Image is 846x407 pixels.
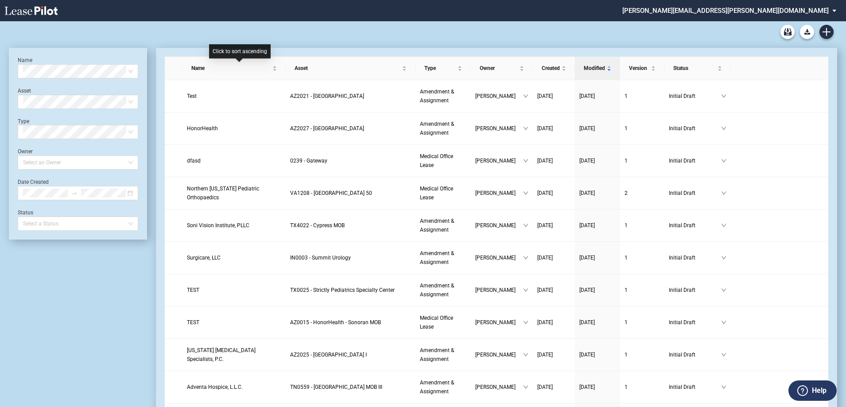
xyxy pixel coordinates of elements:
[625,287,628,293] span: 1
[290,124,411,133] a: AZ2027 - [GEOGRAPHIC_DATA]
[537,253,570,262] a: [DATE]
[420,314,466,331] a: Medical Office Lease
[187,186,259,201] span: Northern Virginia Pediatric Orthopaedics
[579,350,616,359] a: [DATE]
[721,190,726,196] span: down
[420,378,466,396] a: Amendment & Assignment
[579,158,595,164] span: [DATE]
[187,286,281,295] a: TEST
[625,319,628,326] span: 1
[537,222,553,229] span: [DATE]
[71,190,78,196] span: to
[537,286,570,295] a: [DATE]
[420,87,466,105] a: Amendment & Assignment
[187,156,281,165] a: dfasd
[475,286,523,295] span: [PERSON_NAME]
[584,64,605,73] span: Modified
[71,190,78,196] span: swap-right
[523,190,528,196] span: down
[669,221,721,230] span: Initial Draft
[542,64,560,73] span: Created
[182,57,286,80] th: Name
[424,64,456,73] span: Type
[669,156,721,165] span: Initial Draft
[420,315,453,330] span: Medical Office Lease
[537,221,570,230] a: [DATE]
[286,57,415,80] th: Asset
[290,383,411,391] a: TN0559 - [GEOGRAPHIC_DATA] MOB III
[187,253,281,262] a: Surgicare, LLC
[475,253,523,262] span: [PERSON_NAME]
[579,318,616,327] a: [DATE]
[420,217,466,234] a: Amendment & Assignment
[290,384,382,390] span: TN0559 - Summit Medical Center MOB III
[533,57,575,80] th: Created
[187,92,281,101] a: Test
[187,125,218,132] span: HonorHealth
[721,384,726,390] span: down
[187,221,281,230] a: Soni Vision Institute, PLLC
[18,118,29,124] label: Type
[420,249,466,267] a: Amendment & Assignment
[523,126,528,131] span: down
[579,319,595,326] span: [DATE]
[721,255,726,260] span: down
[290,286,411,295] a: TX0025 - Strictly Pediatrics Specialty Center
[290,287,395,293] span: TX0025 - Strictly Pediatrics Specialty Center
[523,352,528,357] span: down
[800,25,814,39] button: Download Blank Form
[579,156,616,165] a: [DATE]
[537,319,553,326] span: [DATE]
[579,190,595,196] span: [DATE]
[579,383,616,391] a: [DATE]
[579,253,616,262] a: [DATE]
[669,253,721,262] span: Initial Draft
[669,350,721,359] span: Initial Draft
[420,218,454,233] span: Amendment & Assignment
[420,152,466,170] a: Medical Office Lease
[523,255,528,260] span: down
[290,125,364,132] span: AZ2027 - Medical Plaza III
[579,255,595,261] span: [DATE]
[523,287,528,293] span: down
[669,189,721,198] span: Initial Draft
[420,346,466,364] a: Amendment & Assignment
[537,156,570,165] a: [DATE]
[579,286,616,295] a: [DATE]
[290,92,411,101] a: AZ2021 - [GEOGRAPHIC_DATA]
[579,222,595,229] span: [DATE]
[290,189,411,198] a: VA1208 - [GEOGRAPHIC_DATA] 50
[187,347,256,362] span: Arizona Glaucoma Specialists, P.C.
[187,319,199,326] span: TEST
[191,64,271,73] span: Name
[480,64,518,73] span: Owner
[537,158,553,164] span: [DATE]
[721,352,726,357] span: down
[290,255,351,261] span: IN0003 - Summit Urology
[290,221,411,230] a: TX4022 - Cypress MOB
[18,179,49,185] label: Date Created
[625,253,660,262] a: 1
[625,350,660,359] a: 1
[187,124,281,133] a: HonorHealth
[812,385,827,396] label: Help
[290,350,411,359] a: AZ2025 - [GEOGRAPHIC_DATA] I
[18,88,31,94] label: Asset
[290,156,411,165] a: 0239 - Gateway
[420,120,466,137] a: Amendment & Assignment
[420,153,453,168] span: Medical Office Lease
[537,124,570,133] a: [DATE]
[625,222,628,229] span: 1
[187,318,281,327] a: TEST
[579,92,616,101] a: [DATE]
[420,250,454,265] span: Amendment & Assignment
[625,384,628,390] span: 1
[537,190,553,196] span: [DATE]
[471,57,533,80] th: Owner
[625,221,660,230] a: 1
[290,253,411,262] a: IN0003 - Summit Urology
[475,156,523,165] span: [PERSON_NAME]
[537,189,570,198] a: [DATE]
[290,319,381,326] span: AZ0015 - HonorHealth - Sonoran MOB
[537,125,553,132] span: [DATE]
